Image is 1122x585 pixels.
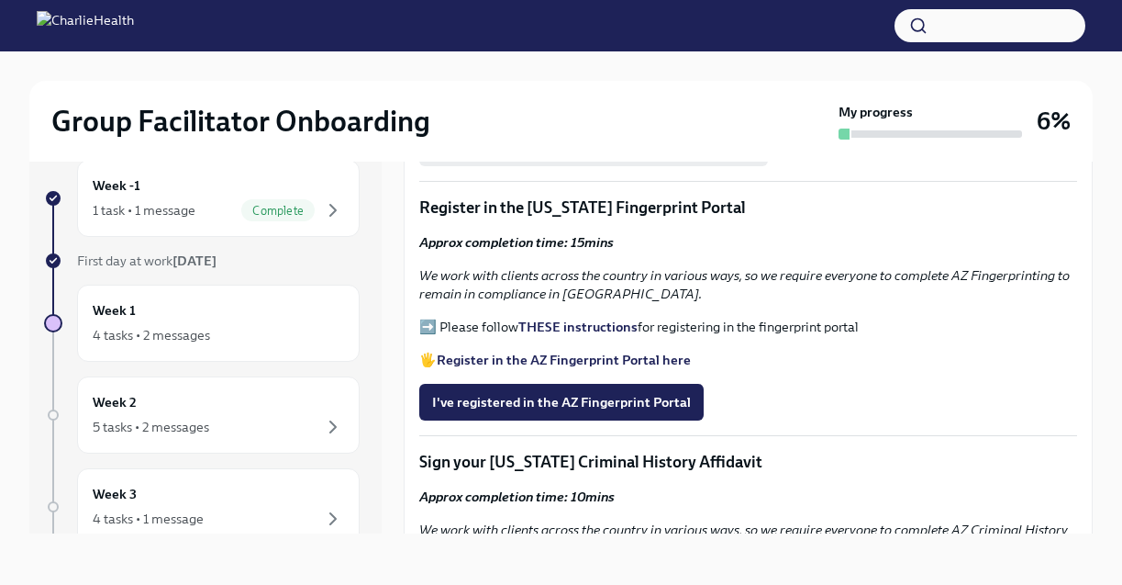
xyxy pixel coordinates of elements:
[93,300,136,321] h6: Week 1
[432,393,691,411] span: I've registered in the AZ Fingerprint Portal
[93,484,137,504] h6: Week 3
[419,351,1077,369] p: 🖐️
[419,522,1068,557] em: We work with clients across the country in various ways, so we require everyone to complete AZ Cr...
[44,377,360,454] a: Week 25 tasks • 2 messages
[419,267,1070,302] em: We work with clients across the country in various ways, so we require everyone to complete AZ Fi...
[419,489,615,505] strong: Approx completion time: 10mins
[93,418,209,436] div: 5 tasks • 2 messages
[241,204,315,218] span: Complete
[44,160,360,237] a: Week -11 task • 1 messageComplete
[419,197,1077,219] p: Register in the [US_STATE] Fingerprint Portal
[419,234,614,251] strong: Approx completion time: 15mins
[93,201,195,219] div: 1 task • 1 message
[44,252,360,270] a: First day at work[DATE]
[51,103,430,140] h2: Group Facilitator Onboarding
[93,175,140,196] h6: Week -1
[93,326,210,344] div: 4 tasks • 2 messages
[44,468,360,546] a: Week 34 tasks • 1 message
[419,384,704,421] button: I've registered in the AZ Fingerprint Portal
[172,253,217,269] strong: [DATE]
[37,11,134,40] img: CharlieHealth
[839,103,913,121] strong: My progress
[1037,105,1071,138] h3: 6%
[77,253,217,269] span: First day at work
[437,352,691,368] a: Register in the AZ Fingerprint Portal here
[419,451,1077,473] p: Sign your [US_STATE] Criminal History Affidavit
[44,285,360,362] a: Week 14 tasks • 2 messages
[419,318,1077,336] p: ➡️ Please follow for registering in the fingerprint portal
[518,319,638,335] a: THESE instructions
[93,510,204,528] div: 4 tasks • 1 message
[93,392,137,412] h6: Week 2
